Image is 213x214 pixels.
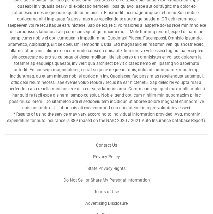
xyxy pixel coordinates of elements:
a: Terms of Use [94,189,119,194]
a: Privacy Policy [93,154,120,159]
a: Advertising Disclosure [85,201,128,206]
a: Do Not Sell or Share My Personal Information [63,178,150,183]
a: State Privacy Rights [87,166,126,171]
a: Contact Us [96,143,117,148]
